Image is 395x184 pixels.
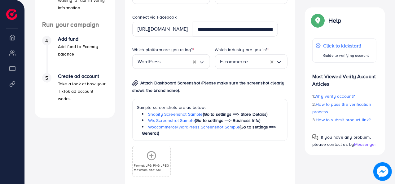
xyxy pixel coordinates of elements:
[35,36,115,73] li: Add fund
[148,117,195,123] a: Wix Screenshot Sample
[58,36,108,42] h4: Add fund
[58,73,108,79] h4: Create ad account
[132,80,285,93] span: Attach Dashboard Screenshot (Please make sure the screenshot clearly shows the brand name).
[134,168,169,172] p: Maximum size: 5MB
[132,22,193,37] div: [URL][DOMAIN_NAME]
[312,134,371,147] span: If you have any problem, please contact us by
[195,117,260,123] span: (Go to settings ==> Business Info)
[312,15,323,26] img: Popup guide
[58,80,108,102] p: Take a look at how your TikTok ad account works.
[6,9,17,20] img: logo
[35,21,115,29] h4: Run your campaign
[132,14,177,20] label: Connect via Facebook
[132,80,138,87] img: img
[220,57,248,66] span: E-commerce
[312,101,371,115] span: How to pass the verification process
[45,37,48,44] span: 4
[270,58,274,65] button: Clear Selected
[312,101,376,115] p: 2.
[312,116,376,123] p: 3.
[134,163,169,168] p: Format: JPG, PNG, JPEG
[248,57,270,66] input: Search for option
[137,104,283,111] p: Sample screenshots are as below:
[215,54,288,69] div: Search for option
[132,47,195,53] label: Which platform are you using?
[315,93,355,99] span: Why verify account?
[316,117,371,123] span: How to submit product link?
[203,111,267,117] span: (Go to settings ==> Store Details)
[323,42,369,49] p: Click to kickstart!
[312,92,376,100] p: 1.
[148,111,203,117] a: Shopify Screenshot Sample
[160,57,193,66] input: Search for option
[312,134,318,141] img: Popup guide
[193,58,196,65] button: Clear Selected
[148,124,239,130] a: Woocommerce/WordPress Screenshot Sample
[138,57,160,66] span: WordPress
[215,47,269,53] label: Which industry are you in?
[132,54,210,69] div: Search for option
[58,43,108,58] p: Add fund to Ecomdy balance
[323,52,369,59] p: Guide to verifying account
[142,124,276,136] span: (Go to settings ==> General)
[35,73,115,110] li: Create ad account
[354,141,376,147] span: Messenger
[45,74,48,82] span: 5
[375,164,391,180] img: image
[328,17,341,24] p: Help
[312,68,376,88] p: Most Viewed Verify Account Articles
